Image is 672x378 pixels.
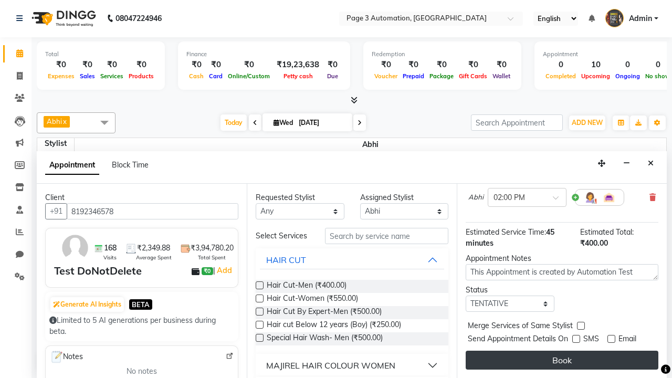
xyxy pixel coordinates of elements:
[466,253,658,264] div: Appointment Notes
[50,297,124,312] button: Generate AI Insights
[50,350,83,364] span: Notes
[98,59,126,71] div: ₹0
[248,230,317,241] div: Select Services
[603,191,615,204] img: Interior.png
[186,72,206,80] span: Cash
[372,59,400,71] div: ₹0
[115,4,162,33] b: 08047224946
[466,227,546,237] span: Estimated Service Time:
[47,117,62,125] span: Abhi
[456,59,490,71] div: ₹0
[77,59,98,71] div: ₹0
[323,59,342,71] div: ₹0
[260,250,444,269] button: HAIR CUT
[98,72,126,80] span: Services
[643,155,658,172] button: Close
[490,59,513,71] div: ₹0
[49,315,234,337] div: Limited to 5 AI generations per business during beta.
[126,72,156,80] span: Products
[490,72,513,80] span: Wallet
[468,333,568,346] span: Send Appointment Details On
[202,267,213,276] span: ₹0
[225,59,272,71] div: ₹0
[466,285,554,296] div: Status
[206,72,225,80] span: Card
[266,359,395,372] div: MAJIREL HAIR COLOUR WOMEN
[613,72,643,80] span: Ongoing
[468,192,484,203] span: Abhi
[613,59,643,71] div: 0
[206,59,225,71] div: ₹0
[112,160,149,170] span: Block Time
[77,72,98,80] span: Sales
[579,72,613,80] span: Upcoming
[400,72,427,80] span: Prepaid
[543,72,579,80] span: Completed
[468,320,573,333] span: Merge Services of Same Stylist
[103,254,117,261] span: Visits
[629,13,652,24] span: Admin
[136,254,172,261] span: Average Spent
[271,119,296,127] span: Wed
[45,72,77,80] span: Expenses
[220,114,247,131] span: Today
[605,9,624,27] img: Admin
[126,59,156,71] div: ₹0
[583,333,599,346] span: SMS
[137,243,170,254] span: ₹2,349.88
[27,4,99,33] img: logo
[129,299,152,309] span: BETA
[215,264,234,277] a: Add
[427,59,456,71] div: ₹0
[191,243,234,254] span: ₹3,94,780.20
[372,50,513,59] div: Redemption
[267,293,358,306] span: Hair Cut-Women (₹550.00)
[198,254,226,261] span: Total Spent
[579,59,613,71] div: 10
[580,238,608,248] span: ₹400.00
[272,59,323,71] div: ₹19,23,638
[186,50,342,59] div: Finance
[267,280,346,293] span: Hair Cut-Men (₹400.00)
[572,119,603,127] span: ADD NEW
[296,115,348,131] input: 2025-10-01
[186,59,206,71] div: ₹0
[45,50,156,59] div: Total
[60,233,90,263] img: avatar
[45,156,99,175] span: Appointment
[360,192,449,203] div: Assigned Stylist
[54,263,142,279] div: Test DoNotDelete
[45,203,67,219] button: +91
[267,319,401,332] span: Hair cut Below 12 years (Boy) (₹250.00)
[67,203,238,219] input: Search by Name/Mobile/Email/Code
[256,192,344,203] div: Requested Stylist
[580,227,634,237] span: Estimated Total:
[618,333,636,346] span: Email
[569,115,605,130] button: ADD NEW
[127,366,157,377] span: No notes
[543,59,579,71] div: 0
[584,191,596,204] img: Hairdresser.png
[37,138,74,149] div: Stylist
[225,72,272,80] span: Online/Custom
[456,72,490,80] span: Gift Cards
[324,72,341,80] span: Due
[75,138,667,151] span: Abhi
[325,228,448,244] input: Search by service name
[372,72,400,80] span: Voucher
[281,72,316,80] span: Petty cash
[267,306,382,319] span: Hair Cut By Expert-Men (₹500.00)
[45,59,77,71] div: ₹0
[104,243,117,254] span: 168
[471,114,563,131] input: Search Appointment
[466,351,658,370] button: Book
[45,192,238,203] div: Client
[213,264,234,277] span: |
[400,59,427,71] div: ₹0
[266,254,306,266] div: HAIR CUT
[260,356,444,375] button: MAJIREL HAIR COLOUR WOMEN
[62,117,67,125] a: x
[267,332,383,345] span: Special Hair Wash- Men (₹500.00)
[427,72,456,80] span: Package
